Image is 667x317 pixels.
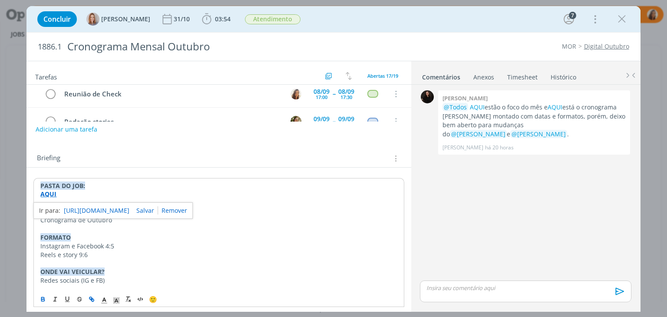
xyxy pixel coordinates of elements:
[37,11,77,27] button: Concluir
[37,153,60,164] span: Briefing
[316,95,327,99] div: 17:00
[40,182,85,190] strong: PASTA DO JOB:
[40,190,56,198] a: AQUI
[550,69,577,82] a: Histórico
[40,267,105,276] strong: ONDE VAI VEICULAR?
[147,294,159,304] button: 🙂
[512,130,566,138] span: @[PERSON_NAME]
[245,14,300,24] span: Atendimento
[60,89,282,99] div: Reunião de Check
[421,90,434,103] img: S
[40,242,397,251] p: Instagram e Facebook 4:5
[40,198,178,207] strong: _____________________________________________________
[35,71,57,81] span: Tarefas
[562,42,576,50] a: MOR
[569,12,576,19] div: 7
[290,115,303,128] button: C
[314,89,330,95] div: 08/09
[473,73,494,82] div: Anexos
[442,94,488,102] b: [PERSON_NAME]
[290,87,303,100] button: V
[86,13,99,26] img: A
[584,42,629,50] a: Digital Outubro
[38,42,62,52] span: 1886.1
[451,130,505,138] span: @[PERSON_NAME]
[422,69,461,82] a: Comentários
[346,72,352,80] img: arrow-down-up.svg
[485,144,514,152] span: há 20 horas
[442,144,483,152] p: [PERSON_NAME]
[333,91,335,97] span: --
[63,36,379,57] div: Cronograma Mensal Outubro
[98,294,110,304] span: Cor do Texto
[200,12,233,26] button: 03:54
[43,16,71,23] span: Concluir
[110,294,122,304] span: Cor de Fundo
[314,116,330,122] div: 09/09
[86,13,150,26] button: A[PERSON_NAME]
[60,116,282,127] div: Redação stories
[26,6,640,312] div: dialog
[35,122,98,137] button: Adicionar uma tarefa
[40,276,397,285] p: Redes sociais (IG e FB)
[64,205,129,216] a: [URL][DOMAIN_NAME]
[338,89,354,95] div: 08/09
[174,16,192,22] div: 31/10
[291,89,301,99] img: V
[244,14,301,25] button: Atendimento
[444,103,467,111] span: @Todos
[367,73,398,79] span: Abertas 17/19
[40,251,397,259] p: Reels e story 9:6
[338,116,354,122] div: 09/09
[215,15,231,23] span: 03:54
[507,69,538,82] a: Timesheet
[548,103,562,111] a: AQUI
[149,295,157,304] span: 🙂
[40,216,397,225] p: Cronograma de Outubro
[40,233,71,241] strong: FORMATO
[101,16,150,22] span: [PERSON_NAME]
[333,118,335,124] span: --
[291,116,301,127] img: C
[442,103,626,139] p: estão o foco do mês e está o cronograma [PERSON_NAME] montado com datas e formatos, porém, deixo ...
[470,103,485,111] a: AQUI
[340,95,352,99] div: 17:30
[562,12,576,26] button: 7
